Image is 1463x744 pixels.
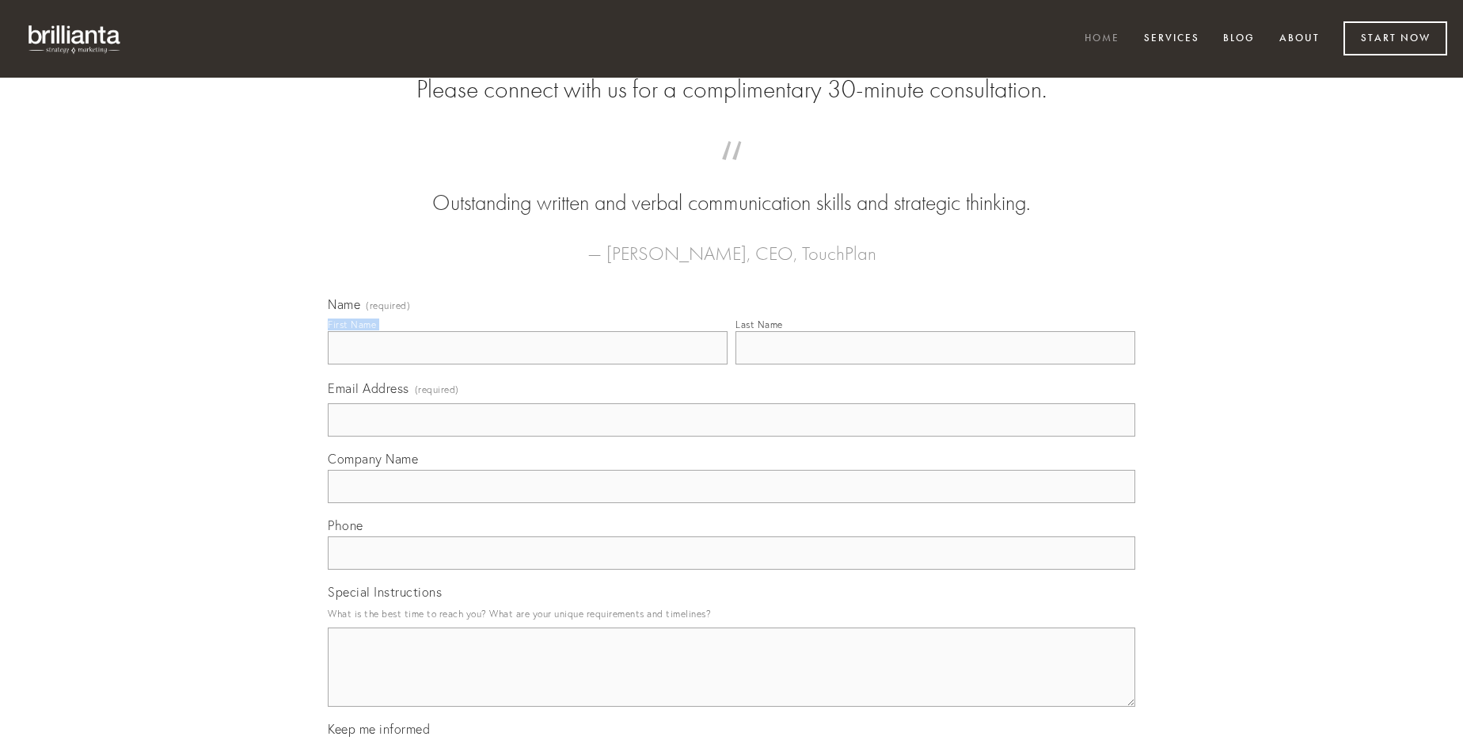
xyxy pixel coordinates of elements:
[1269,26,1330,52] a: About
[328,584,442,600] span: Special Instructions
[735,319,783,330] div: Last Name
[328,517,363,533] span: Phone
[328,451,418,467] span: Company Name
[415,379,459,400] span: (required)
[353,157,1110,219] blockquote: Outstanding written and verbal communication skills and strategic thinking.
[353,219,1110,269] figcaption: — [PERSON_NAME], CEO, TouchPlan
[328,74,1135,105] h2: Please connect with us for a complimentary 30-minute consultation.
[1343,21,1447,55] a: Start Now
[16,16,135,62] img: brillianta - research, strategy, marketing
[1213,26,1265,52] a: Blog
[328,296,360,312] span: Name
[328,721,430,737] span: Keep me informed
[353,157,1110,188] span: “
[1074,26,1130,52] a: Home
[328,380,409,396] span: Email Address
[328,603,1135,624] p: What is the best time to reach you? What are your unique requirements and timelines?
[328,319,376,330] div: First Name
[1134,26,1210,52] a: Services
[366,301,410,311] span: (required)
